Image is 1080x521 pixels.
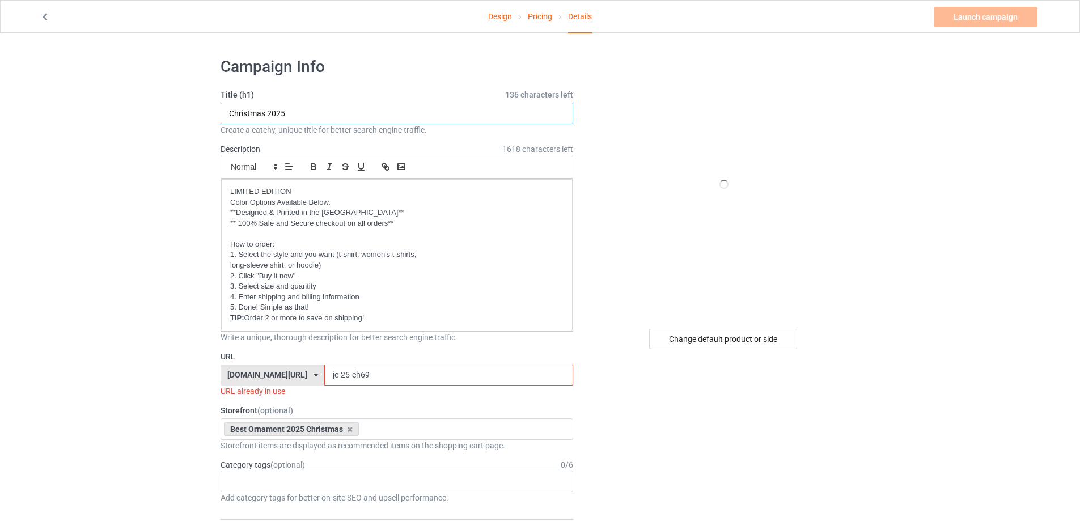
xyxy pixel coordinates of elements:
div: Best Ornament 2025 Christmas [224,422,359,436]
div: Create a catchy, unique title for better search engine traffic. [221,124,573,135]
p: 1. Select the style and you want (t-shirt, women's t-shirts, [230,249,564,260]
h1: Campaign Info [221,57,573,77]
div: URL already in use [221,386,573,397]
div: Storefront items are displayed as recommended items on the shopping cart page. [221,440,573,451]
p: 3. Select size and quantity [230,281,564,292]
p: 2. Click "Buy it now" [230,271,564,282]
p: Color Options Available Below. [230,197,564,208]
p: Order 2 or more to save on shipping! [230,313,564,324]
p: How to order: [230,239,564,250]
span: (optional) [257,406,293,415]
p: long-sleeve shirt, or hoodie) [230,260,564,271]
label: URL [221,351,573,362]
div: Details [568,1,592,33]
p: **Designed & Printed in the [GEOGRAPHIC_DATA]** [230,207,564,218]
p: ** 100% Safe and Secure checkout on all orders** [230,218,564,229]
div: Write a unique, thorough description for better search engine traffic. [221,332,573,343]
p: 4. Enter shipping and billing information [230,292,564,303]
a: Design [488,1,512,32]
span: (optional) [270,460,305,469]
div: 0 / 6 [561,459,573,471]
div: Change default product or side [649,329,797,349]
u: TIP: [230,314,244,322]
label: Title (h1) [221,89,573,100]
label: Description [221,145,260,154]
label: Storefront [221,405,573,416]
span: 136 characters left [505,89,573,100]
div: Add category tags for better on-site SEO and upsell performance. [221,492,573,503]
p: 5. Done! Simple as that! [230,302,564,313]
label: Category tags [221,459,305,471]
span: 1618 characters left [502,143,573,155]
div: [DOMAIN_NAME][URL] [227,371,307,379]
p: LIMITED EDITION [230,187,564,197]
a: Pricing [528,1,552,32]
